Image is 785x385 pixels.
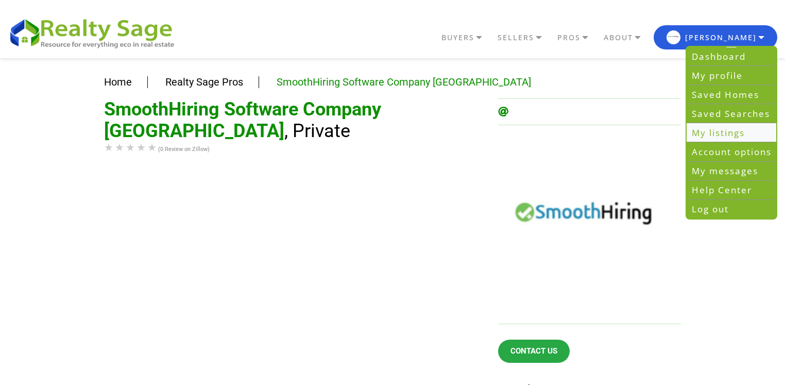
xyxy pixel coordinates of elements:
[104,142,483,156] div: (0 Review on Zillow)
[687,105,776,124] a: Saved Searches
[104,98,483,142] h1: SmoothHiring Software Company [GEOGRAPHIC_DATA]
[284,120,350,142] span: , Private
[601,29,654,46] a: ABOUT
[687,124,776,143] a: My listings
[687,143,776,162] a: Account options
[667,30,680,44] img: RS user logo
[654,25,777,49] button: RS user logo [PERSON_NAME]
[498,340,570,363] a: Contact Us
[687,66,776,85] a: My profile
[495,29,555,46] a: SELLERS
[165,76,243,88] a: Realty Sage Pros
[104,142,158,153] div: Rating of this product is 0 out of 5.
[687,162,776,181] a: My messages
[498,133,681,316] img: SmoothHiring Software Company Canada
[687,47,776,66] a: Dashboard
[555,29,601,46] a: PROS
[104,76,132,88] a: Home
[277,76,531,88] a: SmoothHiring Software Company [GEOGRAPHIC_DATA]
[8,15,183,49] img: REALTY SAGE
[687,85,776,104] a: Saved Homes
[687,181,776,200] a: Help Center
[439,29,495,46] a: BUYERS
[687,200,776,219] a: Log out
